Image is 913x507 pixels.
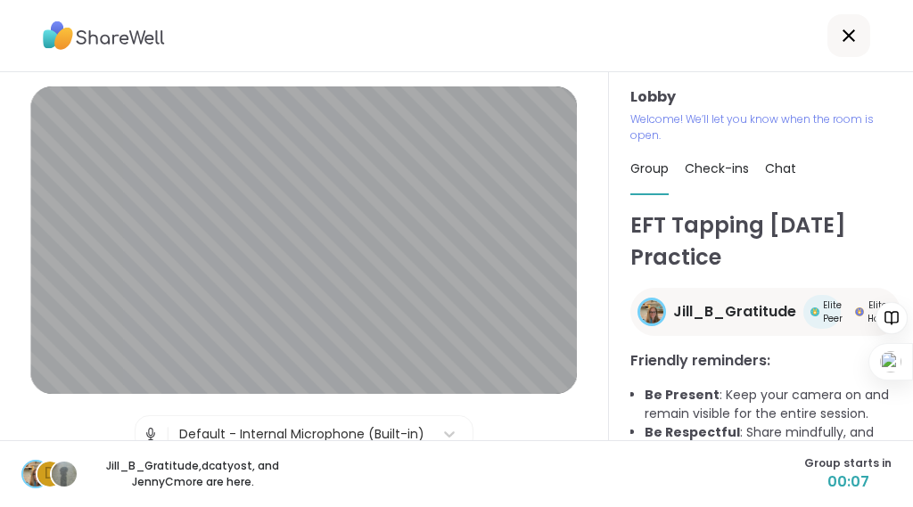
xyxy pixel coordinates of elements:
p: Jill_B_Gratitude , dcatyost , and JennyC more are here. [93,458,292,490]
span: Chat [765,159,796,177]
a: Jill_B_GratitudeJill_B_GratitudeElite PeerElite PeerElite HostElite Host [630,288,901,336]
span: Jill_B_Gratitude [673,301,796,323]
img: Elite Peer [810,307,819,316]
img: Jill_B_Gratitude [23,462,48,487]
h1: EFT Tapping [DATE] Practice [630,209,901,274]
b: Be Respectful [645,423,740,441]
span: 00:07 [804,471,892,493]
span: Check-ins [685,159,749,177]
li: : Share mindfully, and make space for everyone to share! [645,423,901,461]
img: JennyC [52,462,77,487]
b: Be Present [645,386,720,404]
span: d [45,462,55,486]
li: : Keep your camera on and remain visible for the entire session. [645,386,901,423]
span: Group starts in [804,455,892,471]
span: | [166,416,170,452]
span: Elite Host [868,298,888,325]
span: Group [630,159,669,177]
img: ShareWell Logo [43,15,165,56]
img: Jill_B_Gratitude [640,300,663,323]
h3: Lobby [630,86,901,108]
h3: Friendly reminders: [630,350,901,372]
img: Elite Host [855,307,864,316]
p: Welcome! We’ll let you know when the room is open. [630,111,887,143]
div: Default - Internal Microphone (Built-in) [179,425,424,444]
img: Microphone [143,416,159,452]
span: Elite Peer [823,298,843,325]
